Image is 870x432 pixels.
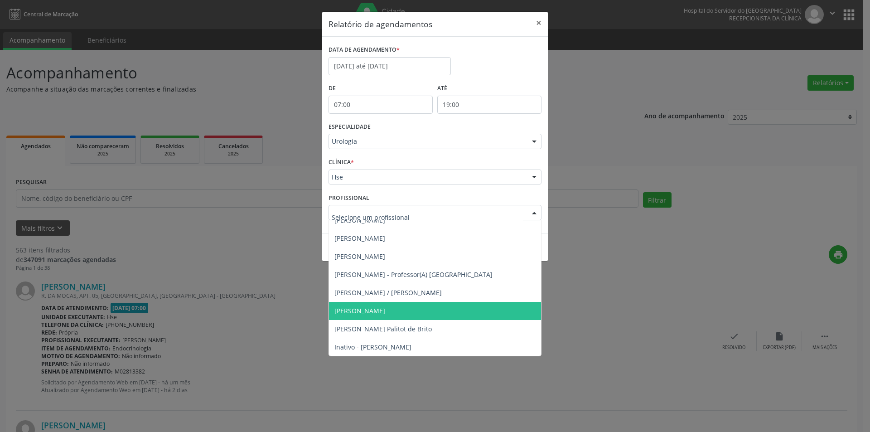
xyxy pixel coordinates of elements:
span: Hse [332,173,523,182]
span: [PERSON_NAME] - Professor(A) [GEOGRAPHIC_DATA] [334,270,493,279]
label: ATÉ [437,82,541,96]
label: De [329,82,433,96]
span: [PERSON_NAME] / [PERSON_NAME] [334,288,442,297]
span: [PERSON_NAME] Palitot de Brito [334,325,432,333]
label: CLÍNICA [329,155,354,170]
label: PROFISSIONAL [329,191,369,205]
span: Inativo - [PERSON_NAME] [334,343,411,351]
h5: Relatório de agendamentos [329,18,432,30]
button: Close [530,12,548,34]
span: [PERSON_NAME] [334,216,385,224]
label: DATA DE AGENDAMENTO [329,43,400,57]
input: Selecione o horário inicial [329,96,433,114]
span: [PERSON_NAME] [334,306,385,315]
span: [PERSON_NAME] [334,234,385,243]
label: ESPECIALIDADE [329,120,371,134]
input: Selecione um profissional [332,208,523,226]
span: [PERSON_NAME] [334,252,385,261]
input: Selecione uma data ou intervalo [329,57,451,75]
input: Selecione o horário final [437,96,541,114]
span: Urologia [332,137,523,146]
